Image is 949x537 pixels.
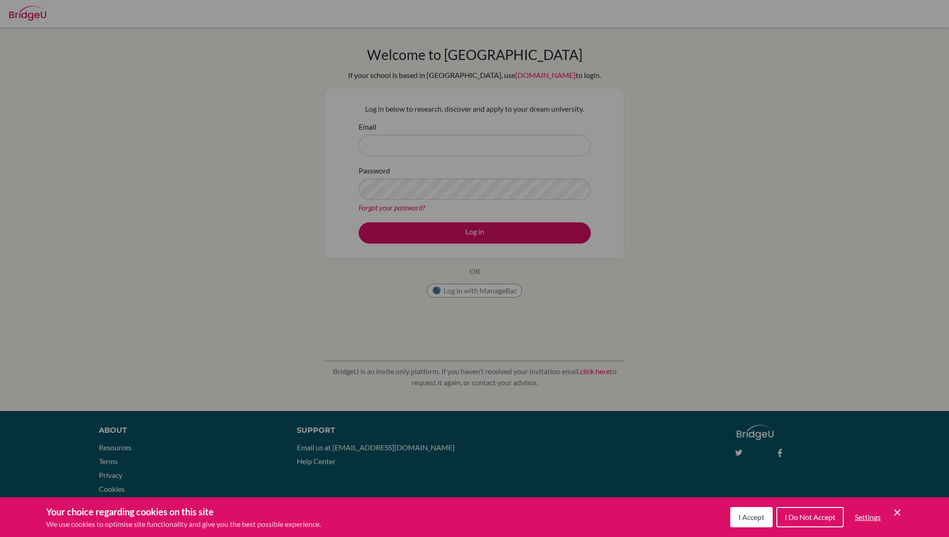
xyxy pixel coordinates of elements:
[785,513,835,521] span: I Do Not Accept
[46,519,321,530] p: We use cookies to optimise site functionality and give you the best possible experience.
[892,507,903,518] button: Save and close
[855,513,881,521] span: Settings
[730,507,773,527] button: I Accept
[847,508,888,526] button: Settings
[739,513,764,521] span: I Accept
[776,507,844,527] button: I Do Not Accept
[46,505,321,519] h3: Your choice regarding cookies on this site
